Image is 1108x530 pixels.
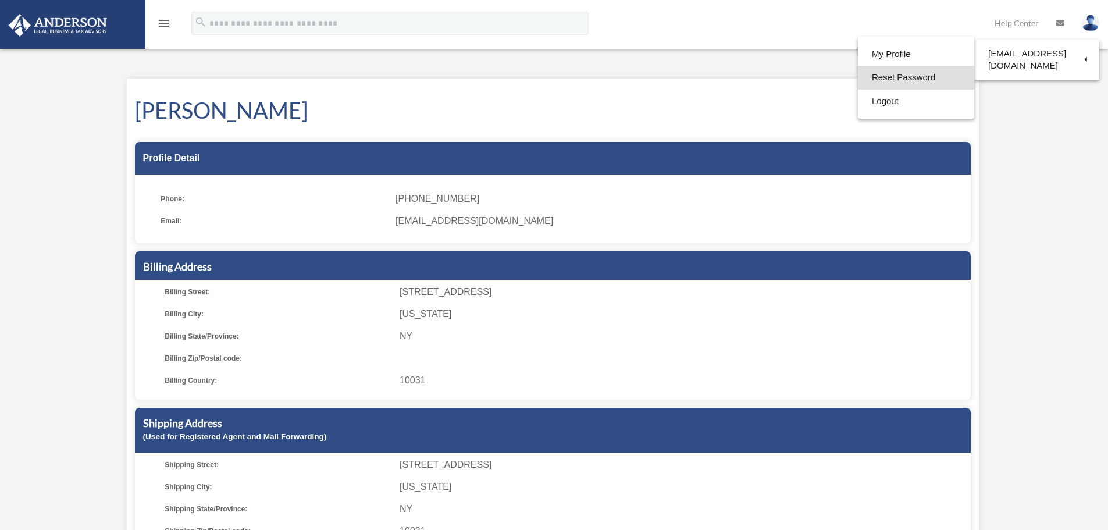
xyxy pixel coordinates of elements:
[1082,15,1099,31] img: User Pic
[161,191,387,207] span: Phone:
[400,479,966,495] span: [US_STATE]
[400,284,966,300] span: [STREET_ADDRESS]
[157,20,171,30] a: menu
[165,479,391,495] span: Shipping City:
[165,306,391,322] span: Billing City:
[858,90,974,113] a: Logout
[400,328,966,344] span: NY
[165,372,391,389] span: Billing Country:
[5,14,111,37] img: Anderson Advisors Platinum Portal
[165,457,391,473] span: Shipping Street:
[400,372,966,389] span: 10031
[135,95,971,126] h1: [PERSON_NAME]
[400,306,966,322] span: [US_STATE]
[974,42,1099,77] a: [EMAIL_ADDRESS][DOMAIN_NAME]
[165,328,391,344] span: Billing State/Province:
[161,213,387,229] span: Email:
[143,416,963,431] h5: Shipping Address
[165,350,391,367] span: Billing Zip/Postal code:
[858,66,974,90] a: Reset Password
[165,284,391,300] span: Billing Street:
[135,142,971,175] div: Profile Detail
[400,457,966,473] span: [STREET_ADDRESS]
[396,213,962,229] span: [EMAIL_ADDRESS][DOMAIN_NAME]
[194,16,207,29] i: search
[396,191,962,207] span: [PHONE_NUMBER]
[143,432,327,441] small: (Used for Registered Agent and Mail Forwarding)
[400,501,966,517] span: NY
[858,42,974,66] a: My Profile
[143,259,963,274] h5: Billing Address
[157,16,171,30] i: menu
[165,501,391,517] span: Shipping State/Province:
